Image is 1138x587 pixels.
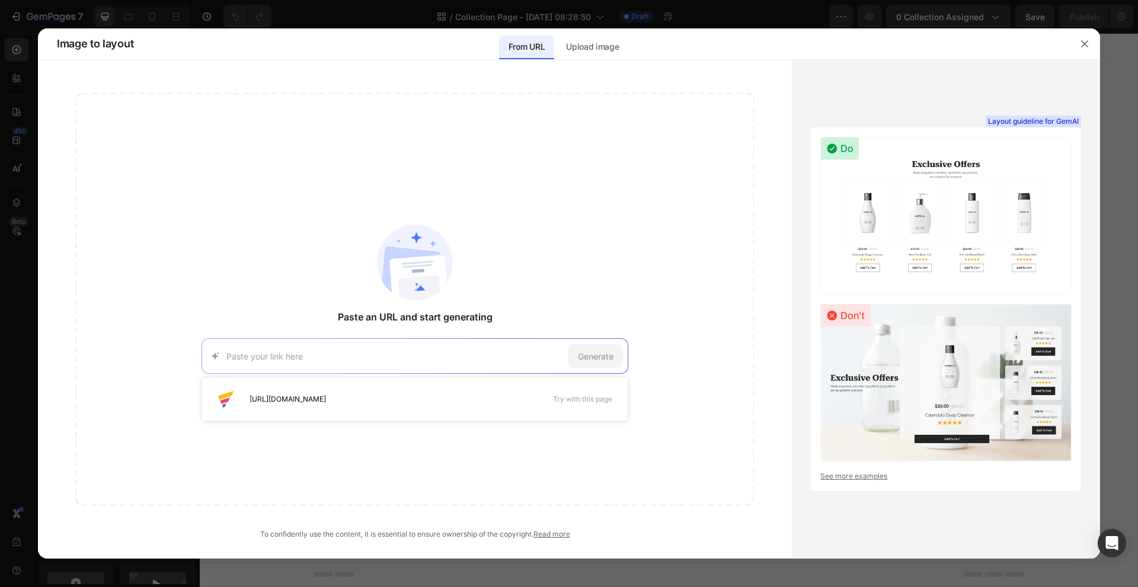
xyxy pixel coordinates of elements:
[553,394,612,405] span: Try with this page
[389,370,549,380] div: Start with Generating from URL or image
[338,310,493,324] span: Paste an URL and start generating
[472,304,555,328] button: Add elements
[1098,529,1126,557] div: Open Intercom Messenger
[57,37,133,51] span: Image to layout
[76,529,754,540] div: To confidently use the content, it is essential to ensure ownership of the copyright.
[533,530,570,538] a: Read more
[820,471,1072,482] a: See more examples
[578,350,613,363] span: Generate
[988,116,1079,127] span: Layout guideline for GemAI
[383,304,465,328] button: Add sections
[566,40,619,54] p: Upload image
[250,394,326,405] span: https://seal-commerce-asia.myshopify.com/pages/image-to-layout-demo-page
[509,40,545,54] p: From URL
[226,350,564,363] input: Paste your link here
[398,280,541,294] div: Start with Sections from sidebar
